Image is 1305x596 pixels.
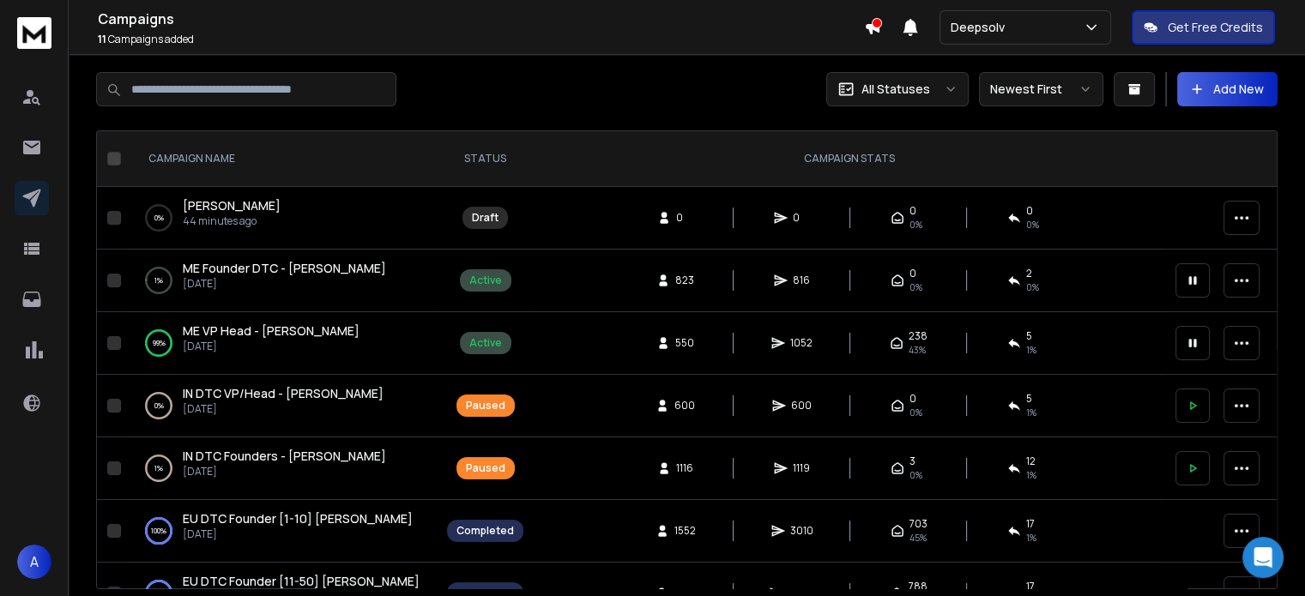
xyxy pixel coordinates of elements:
[909,392,916,406] span: 0
[183,385,384,402] a: IN DTC VP/Head - [PERSON_NAME]
[183,465,386,479] p: [DATE]
[17,545,51,579] button: A
[466,399,505,412] div: Paused
[674,399,695,412] span: 600
[1026,531,1036,545] span: 1 %
[183,322,359,339] span: ME VP Head - [PERSON_NAME]
[909,531,927,545] span: 45 %
[154,397,164,414] p: 0 %
[1132,10,1275,45] button: Get Free Credits
[909,406,922,419] span: 0 %
[1026,329,1032,343] span: 5
[183,510,413,527] a: EU DTC Founder [1-10] [PERSON_NAME]
[790,336,813,350] span: 1052
[1026,204,1033,218] span: 0
[17,17,51,49] img: logo
[469,274,502,287] div: Active
[98,32,106,46] span: 11
[951,19,1012,36] p: Deepsolv
[183,448,386,465] a: IN DTC Founders - [PERSON_NAME]
[183,214,281,228] p: 44 minutes ago
[183,573,420,590] a: EU DTC Founder [11-50] [PERSON_NAME]
[183,448,386,464] span: IN DTC Founders - [PERSON_NAME]
[1026,580,1035,593] span: 17
[456,524,514,538] div: Completed
[466,461,505,475] div: Paused
[183,277,386,291] p: [DATE]
[437,131,534,187] th: STATUS
[98,9,864,29] h1: Campaigns
[183,260,386,277] a: ME Founder DTC - [PERSON_NAME]
[128,250,437,312] td: 1%ME Founder DTC - [PERSON_NAME][DATE]
[909,267,916,280] span: 0
[1026,455,1036,468] span: 12
[183,260,386,276] span: ME Founder DTC - [PERSON_NAME]
[979,72,1103,106] button: Newest First
[128,312,437,375] td: 99%ME VP Head - [PERSON_NAME][DATE]
[154,272,163,289] p: 1 %
[183,197,281,214] span: [PERSON_NAME]
[534,131,1165,187] th: CAMPAIGN STATS
[791,399,812,412] span: 600
[909,343,926,357] span: 43 %
[909,517,927,531] span: 703
[861,81,930,98] p: All Statuses
[674,524,696,538] span: 1552
[909,468,922,482] span: 0 %
[793,461,810,475] span: 1119
[909,204,916,218] span: 0
[128,187,437,250] td: 0%[PERSON_NAME]44 minutes ago
[1168,19,1263,36] p: Get Free Credits
[154,209,164,226] p: 0 %
[790,524,813,538] span: 3010
[1026,343,1036,357] span: 1 %
[98,33,864,46] p: Campaigns added
[1026,392,1032,406] span: 5
[1242,537,1284,578] div: Open Intercom Messenger
[128,131,437,187] th: CAMPAIGN NAME
[909,580,927,593] span: 788
[676,461,693,475] span: 1116
[128,437,437,500] td: 1%IN DTC Founders - [PERSON_NAME][DATE]
[183,527,413,541] p: [DATE]
[469,336,502,350] div: Active
[1026,280,1039,294] span: 0 %
[153,334,166,352] p: 99 %
[128,500,437,563] td: 100%EU DTC Founder [1-10] [PERSON_NAME][DATE]
[675,274,694,287] span: 823
[793,211,810,225] span: 0
[183,402,384,416] p: [DATE]
[151,522,166,539] p: 100 %
[472,211,498,225] div: Draft
[183,322,359,340] a: ME VP Head - [PERSON_NAME]
[909,455,915,468] span: 3
[1177,72,1278,106] button: Add New
[793,274,810,287] span: 816
[675,336,694,350] span: 550
[909,280,922,294] span: 0 %
[909,329,927,343] span: 238
[183,197,281,214] a: [PERSON_NAME]
[183,340,359,353] p: [DATE]
[183,510,413,527] span: EU DTC Founder [1-10] [PERSON_NAME]
[909,218,922,232] span: 0%
[1026,517,1035,531] span: 17
[1026,267,1032,280] span: 2
[676,211,693,225] span: 0
[154,460,163,477] p: 1 %
[1026,406,1036,419] span: 1 %
[1026,468,1036,482] span: 1 %
[128,375,437,437] td: 0%IN DTC VP/Head - [PERSON_NAME][DATE]
[1026,218,1039,232] span: 0%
